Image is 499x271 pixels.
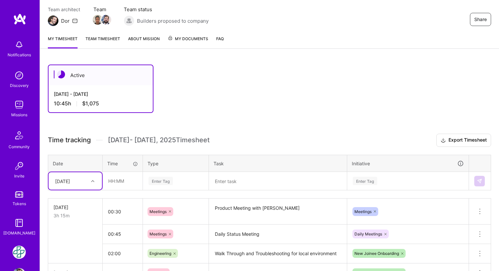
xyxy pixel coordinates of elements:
[48,155,103,172] th: Date
[49,65,153,85] div: Active
[57,70,65,78] img: Active
[72,18,78,23] i: icon Mail
[93,14,102,25] a: Team Member Avatar
[54,91,148,97] div: [DATE] - [DATE]
[3,230,35,236] div: [DOMAIN_NAME]
[150,209,167,214] span: Meetings
[107,160,138,167] div: Time
[441,137,446,144] i: icon Download
[13,13,26,25] img: logo
[14,173,24,179] div: Invite
[354,209,372,214] span: Meetings
[48,6,80,13] span: Team architect
[9,143,30,150] div: Community
[353,176,377,186] div: Enter Tag
[13,216,26,230] img: guide book
[10,82,29,89] div: Discovery
[124,15,134,26] img: Builders proposed to company
[53,204,97,211] div: [DATE]
[13,246,26,259] img: Counter Health: Team for Counter Health
[168,35,208,48] a: My Documents
[124,6,209,13] span: Team status
[48,35,78,48] a: My timesheet
[11,111,27,118] div: Missions
[103,203,143,220] input: HH:MM
[53,212,97,219] div: 3h 15m
[13,159,26,173] img: Invite
[477,178,482,184] img: Submit
[474,16,487,23] span: Share
[13,69,26,82] img: discovery
[210,245,346,263] textarea: Walk Through and Troubleshooting for local environment
[13,200,26,207] div: Tokens
[143,155,209,172] th: Type
[48,15,58,26] img: Team Architect
[150,231,167,236] span: Meetings
[102,14,111,25] a: Team Member Avatar
[48,136,91,144] span: Time tracking
[108,136,210,144] span: [DATE] - [DATE] , 2025 Timesheet
[61,17,70,24] div: Dor
[13,38,26,51] img: bell
[354,231,382,236] span: Daily Meetings
[11,127,27,143] img: Community
[13,98,26,111] img: teamwork
[82,100,99,107] span: $1,075
[103,225,143,243] input: HH:MM
[93,6,111,13] span: Team
[15,191,23,198] img: tokens
[103,172,142,190] input: HH:MM
[149,176,173,186] div: Enter Tag
[93,15,103,25] img: Team Member Avatar
[128,35,160,48] a: About Mission
[8,51,31,58] div: Notifications
[210,225,346,243] textarea: Daily Status Meeting
[216,35,224,48] a: FAQ
[11,246,27,259] a: Counter Health: Team for Counter Health
[150,251,171,256] span: Engineering
[101,15,111,25] img: Team Member Avatar
[354,251,399,256] span: New Joinee Onboarding
[137,17,209,24] span: Builders proposed to company
[209,155,347,172] th: Task
[436,134,491,147] button: Export Timesheet
[91,179,94,183] i: icon Chevron
[470,13,491,26] button: Share
[210,199,346,224] textarea: Product Meeting with [PERSON_NAME]
[55,177,70,184] div: [DATE]
[54,100,148,107] div: 10:45 h
[352,160,464,167] div: Initiative
[85,35,120,48] a: Team timesheet
[103,245,143,262] input: HH:MM
[168,35,208,42] span: My Documents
